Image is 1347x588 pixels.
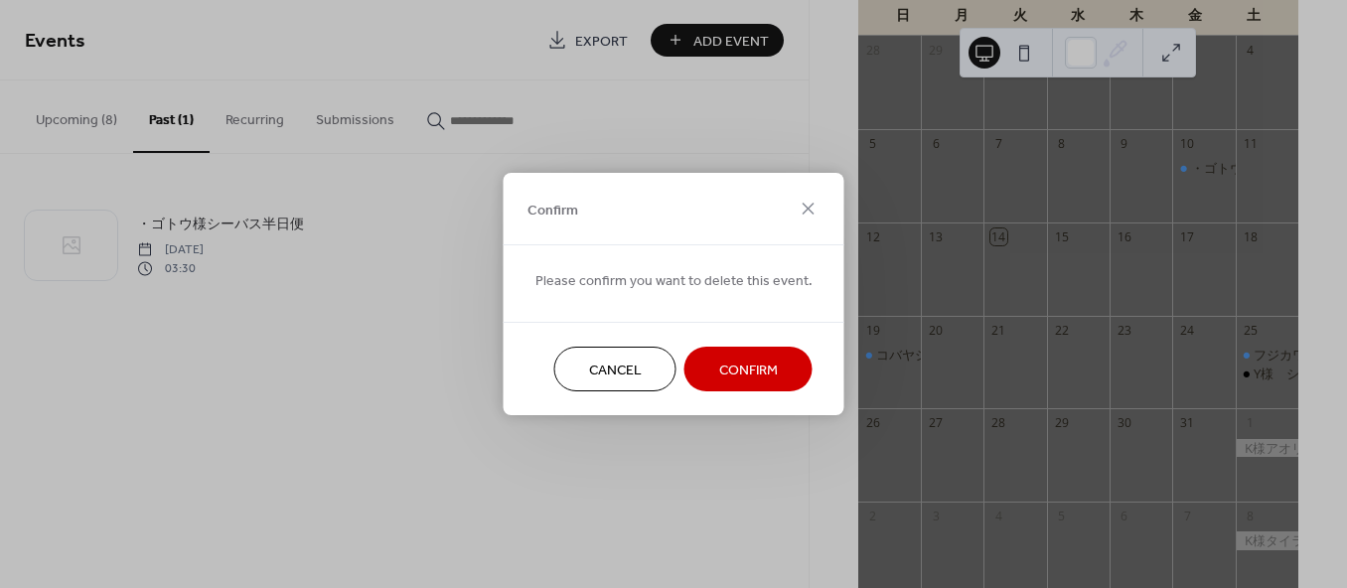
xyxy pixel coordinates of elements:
[527,200,578,220] span: Confirm
[589,361,642,381] span: Cancel
[535,271,813,292] span: Please confirm you want to delete this event.
[554,347,676,391] button: Cancel
[719,361,778,381] span: Confirm
[684,347,813,391] button: Confirm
